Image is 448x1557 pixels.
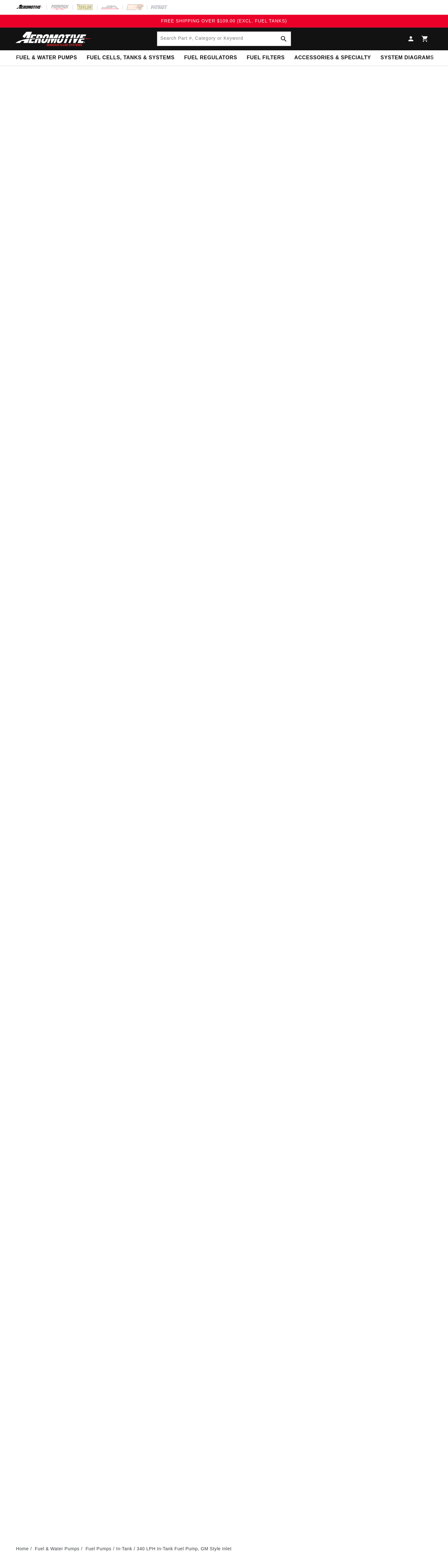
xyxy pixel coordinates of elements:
[16,1545,29,1552] a: Home
[87,54,175,61] span: Fuel Cells, Tanks & Systems
[277,32,291,46] button: Search Part #, Category or Keyword
[179,50,242,65] summary: Fuel Regulators
[184,54,237,61] span: Fuel Regulators
[161,18,287,23] span: FREE SHIPPING OVER $109.00 (EXCL. FUEL TANKS)
[247,54,285,61] span: Fuel Filters
[82,50,179,65] summary: Fuel Cells, Tanks & Systems
[11,50,82,65] summary: Fuel & Water Pumps
[242,50,289,65] summary: Fuel Filters
[86,1545,111,1552] a: Fuel Pumps
[137,1545,232,1552] li: 340 LPH In-Tank Fuel Pump, GM Style Inlet
[157,32,291,46] input: Search Part #, Category or Keyword
[16,1545,432,1552] nav: breadcrumbs
[16,54,77,61] span: Fuel & Water Pumps
[380,54,434,61] span: System Diagrams
[35,1545,79,1552] a: Fuel & Water Pumps
[289,50,376,65] summary: Accessories & Specialty
[294,54,371,61] span: Accessories & Specialty
[116,1545,137,1552] li: In-Tank
[376,50,438,65] summary: System Diagrams
[14,31,94,46] img: Aeromotive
